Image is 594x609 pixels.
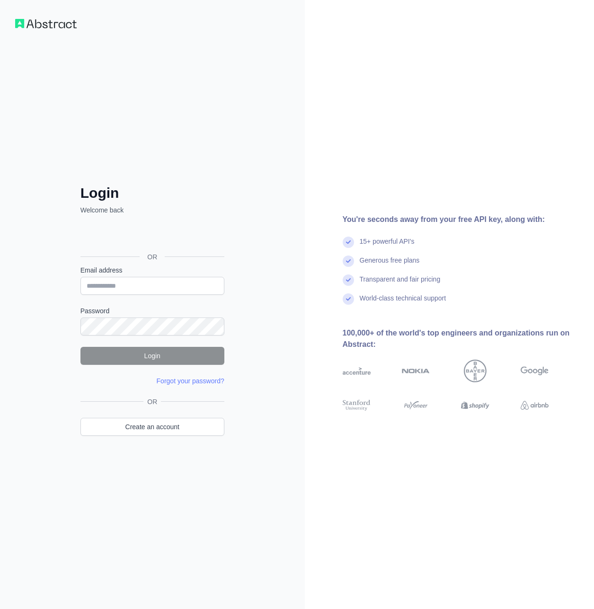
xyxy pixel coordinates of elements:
[80,306,224,316] label: Password
[521,360,549,382] img: google
[343,214,579,225] div: You're seconds away from your free API key, along with:
[80,205,224,215] p: Welcome back
[343,293,354,305] img: check mark
[80,347,224,365] button: Login
[80,418,224,436] a: Create an account
[461,398,489,413] img: shopify
[360,256,420,274] div: Generous free plans
[360,237,415,256] div: 15+ powerful API's
[80,185,224,202] h2: Login
[343,360,371,382] img: accenture
[343,274,354,286] img: check mark
[360,274,441,293] div: Transparent and fair pricing
[402,360,430,382] img: nokia
[464,360,487,382] img: bayer
[76,225,227,246] iframe: Botão "Fazer login com o Google"
[15,19,77,28] img: Workflow
[343,327,579,350] div: 100,000+ of the world's top engineers and organizations run on Abstract:
[360,293,446,312] div: World-class technical support
[157,377,224,385] a: Forgot your password?
[343,398,371,413] img: stanford university
[521,398,549,413] img: airbnb
[343,256,354,267] img: check mark
[140,252,165,262] span: OR
[143,397,161,406] span: OR
[402,398,430,413] img: payoneer
[80,265,224,275] label: Email address
[343,237,354,248] img: check mark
